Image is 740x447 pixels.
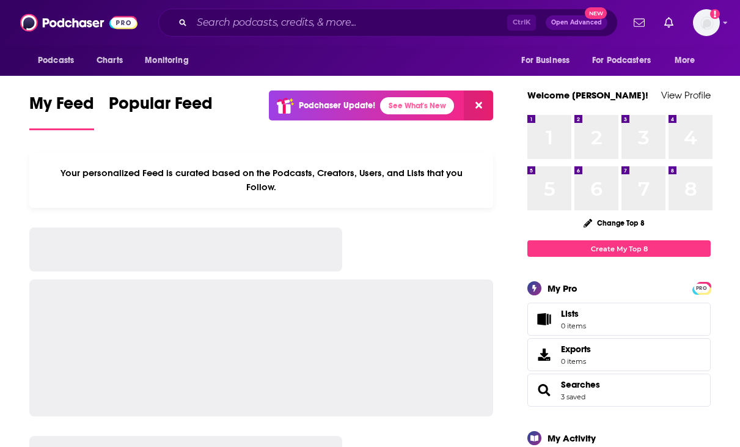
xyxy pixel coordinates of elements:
[20,11,137,34] img: Podchaser - Follow, Share and Rate Podcasts
[693,9,720,36] button: Show profile menu
[527,303,711,336] a: Lists
[192,13,507,32] input: Search podcasts, credits, & more...
[666,49,711,72] button: open menu
[561,308,586,319] span: Lists
[532,311,556,328] span: Lists
[661,89,711,101] a: View Profile
[109,93,213,121] span: Popular Feed
[592,52,651,69] span: For Podcasters
[561,379,600,390] a: Searches
[527,240,711,257] a: Create My Top 8
[561,308,579,319] span: Lists
[561,357,591,366] span: 0 items
[532,346,556,363] span: Exports
[548,283,577,294] div: My Pro
[694,284,709,293] span: PRO
[694,283,709,292] a: PRO
[158,9,618,37] div: Search podcasts, credits, & more...
[299,100,375,111] p: Podchaser Update!
[29,152,493,208] div: Your personalized Feed is curated based on the Podcasts, Creators, Users, and Lists that you Follow.
[97,52,123,69] span: Charts
[659,12,678,33] a: Show notifications dropdown
[527,338,711,371] a: Exports
[513,49,585,72] button: open menu
[693,9,720,36] span: Logged in as LaurenKenyon
[675,52,695,69] span: More
[29,49,90,72] button: open menu
[38,52,74,69] span: Podcasts
[548,432,596,444] div: My Activity
[561,344,591,355] span: Exports
[576,215,652,231] button: Change Top 8
[561,393,585,401] a: 3 saved
[109,93,213,130] a: Popular Feed
[584,49,669,72] button: open menu
[551,20,602,26] span: Open Advanced
[145,52,188,69] span: Monitoring
[29,93,94,130] a: My Feed
[532,382,556,399] a: Searches
[521,52,570,69] span: For Business
[89,49,130,72] a: Charts
[546,15,607,30] button: Open AdvancedNew
[527,89,648,101] a: Welcome [PERSON_NAME]!
[629,12,650,33] a: Show notifications dropdown
[585,7,607,19] span: New
[507,15,536,31] span: Ctrl K
[380,97,454,114] a: See What's New
[527,374,711,407] span: Searches
[29,93,94,121] span: My Feed
[136,49,204,72] button: open menu
[710,9,720,19] svg: Add a profile image
[693,9,720,36] img: User Profile
[561,322,586,330] span: 0 items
